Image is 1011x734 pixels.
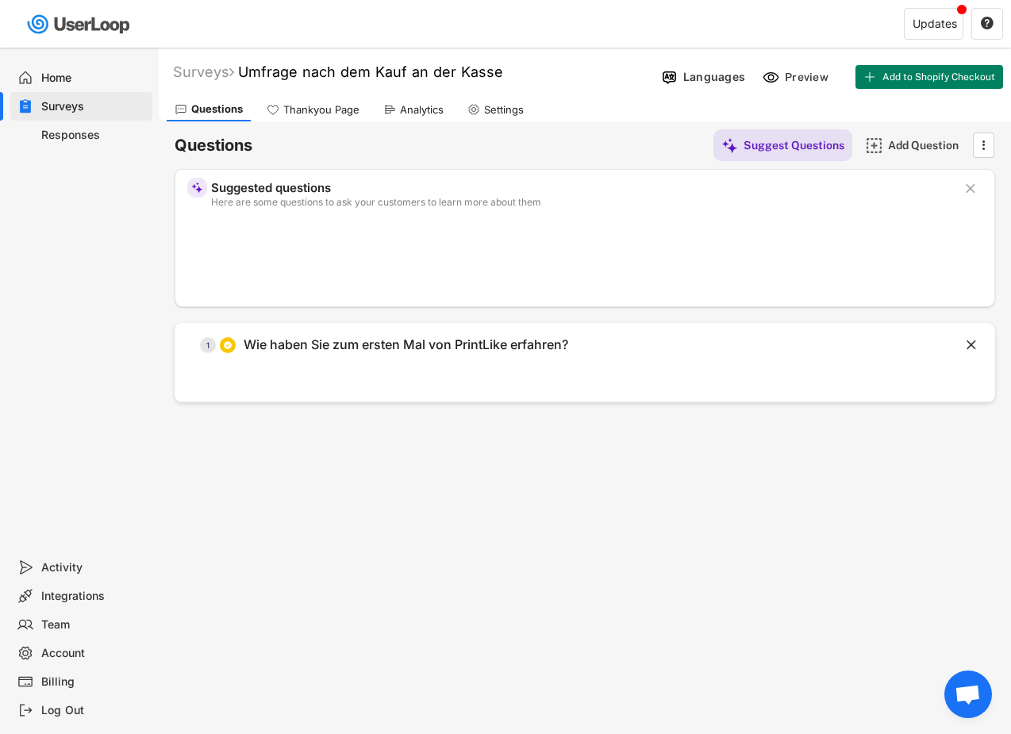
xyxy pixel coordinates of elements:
[975,133,991,157] button: 
[41,703,146,718] div: Log Out
[963,181,978,197] button: 
[882,72,995,82] span: Add to Shopify Checkout
[966,180,975,197] text: 
[41,646,146,661] div: Account
[980,17,994,31] button: 
[175,135,252,156] h6: Questions
[244,336,568,353] div: Wie haben Sie zum ersten Mal von PrintLike erfahren?
[211,198,951,207] div: Here are some questions to ask your customers to learn more about them
[785,70,832,84] div: Preview
[41,674,146,690] div: Billing
[200,341,216,349] div: 1
[855,65,1003,89] button: Add to Shopify Checkout
[721,137,738,154] img: MagicMajor%20%28Purple%29.svg
[41,617,146,632] div: Team
[223,340,233,350] img: CircleTickMinorWhite.svg
[982,136,986,153] text: 
[24,8,136,40] img: userloop-logo-01.svg
[661,69,678,86] img: Language%20Icon.svg
[191,182,203,194] img: MagicMajor%20%28Purple%29.svg
[683,70,745,84] div: Languages
[963,337,979,353] button: 
[41,71,146,86] div: Home
[888,138,967,152] div: Add Question
[744,138,844,152] div: Suggest Questions
[41,128,146,143] div: Responses
[191,102,243,116] div: Questions
[967,336,976,353] text: 
[981,16,994,30] text: 
[41,589,146,604] div: Integrations
[238,63,503,80] font: Umfrage nach dem Kauf an der Kasse
[400,103,444,117] div: Analytics
[41,99,146,114] div: Surveys
[484,103,524,117] div: Settings
[866,137,882,154] img: AddMajor.svg
[211,182,951,194] div: Suggested questions
[944,671,992,718] a: Chat öffnen
[913,18,957,29] div: Updates
[283,103,359,117] div: Thankyou Page
[173,63,234,81] div: Surveys
[41,560,146,575] div: Activity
